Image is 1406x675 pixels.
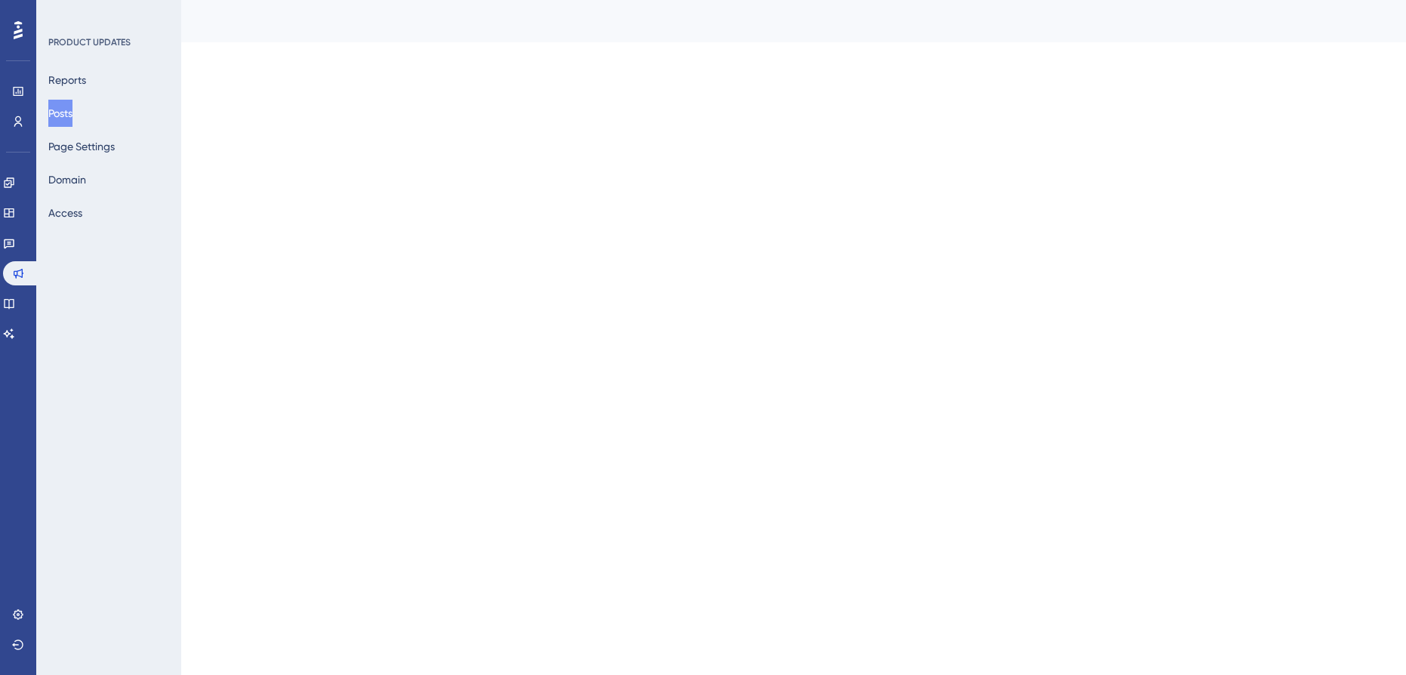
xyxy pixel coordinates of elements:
button: Page Settings [48,133,115,160]
button: Domain [48,166,86,193]
button: Access [48,199,82,227]
button: Posts [48,100,72,127]
div: PRODUCT UPDATES [48,36,131,48]
button: Reports [48,66,86,94]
